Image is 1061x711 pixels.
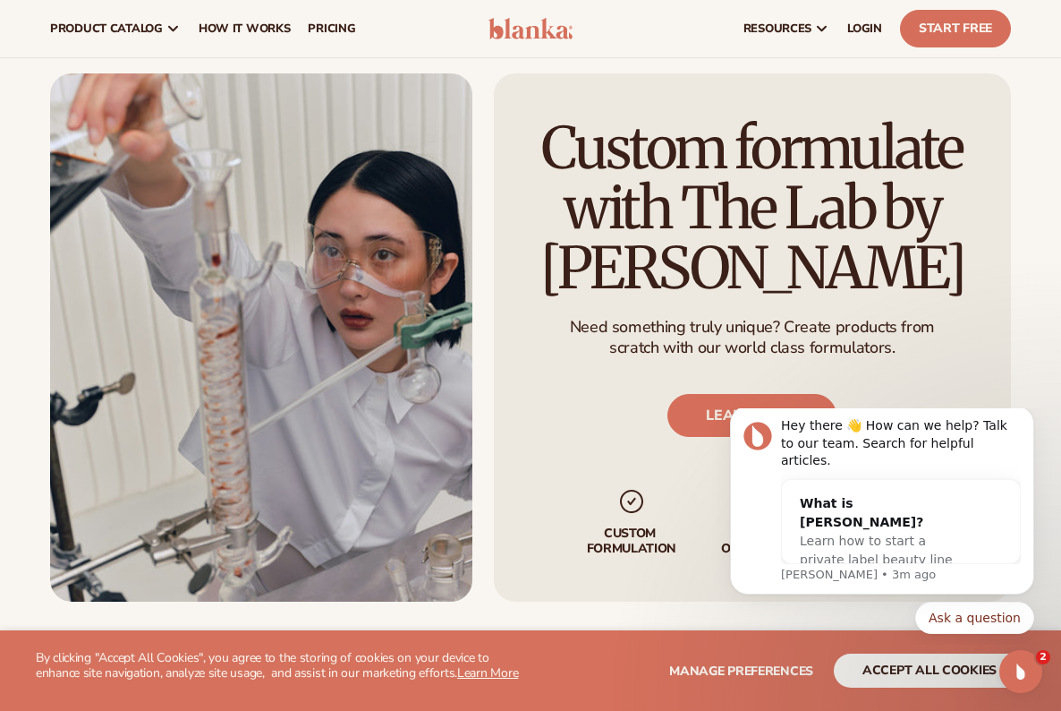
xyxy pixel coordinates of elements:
a: Learn More [457,664,518,681]
div: Quick reply options [27,193,331,226]
img: Profile image for Lee [40,13,69,42]
button: Quick reply: Ask a question [212,193,331,226]
span: Manage preferences [669,663,813,680]
div: What is [PERSON_NAME]?Learn how to start a private label beauty line with [PERSON_NAME] [79,72,281,194]
span: pricing [308,21,355,36]
div: Hey there 👋 How can we help? Talk to our team. Search for helpful articles. [78,9,318,62]
span: product catalog [50,21,163,36]
img: Female scientist in chemistry lab. [50,73,472,602]
span: How It Works [199,21,291,36]
a: Start Free [900,10,1011,47]
iframe: Intercom notifications message [703,408,1061,645]
div: What is [PERSON_NAME]? [97,86,263,124]
p: Custom formulation [576,527,688,557]
span: LOGIN [847,21,882,36]
h2: Custom formulate with The Lab by [PERSON_NAME] [521,118,984,299]
div: Message content [78,9,318,156]
p: scratch with our world class formulators. [570,338,935,358]
p: Need something truly unique? Create products from [570,316,935,337]
button: Manage preferences [669,654,813,688]
button: accept all cookies [834,654,1025,688]
p: Message from Lee, sent 3m ago [78,158,318,175]
img: checkmark_svg [617,487,646,516]
img: logo [488,18,573,39]
span: 2 [1036,650,1050,664]
span: Learn how to start a private label beauty line with [PERSON_NAME] [97,125,250,177]
p: By clicking "Accept All Cookies", you agree to the storing of cookies on your device to enhance s... [36,651,530,681]
a: LEARN MORE [668,394,837,437]
iframe: Intercom live chat [999,650,1042,693]
span: resources [743,21,811,36]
